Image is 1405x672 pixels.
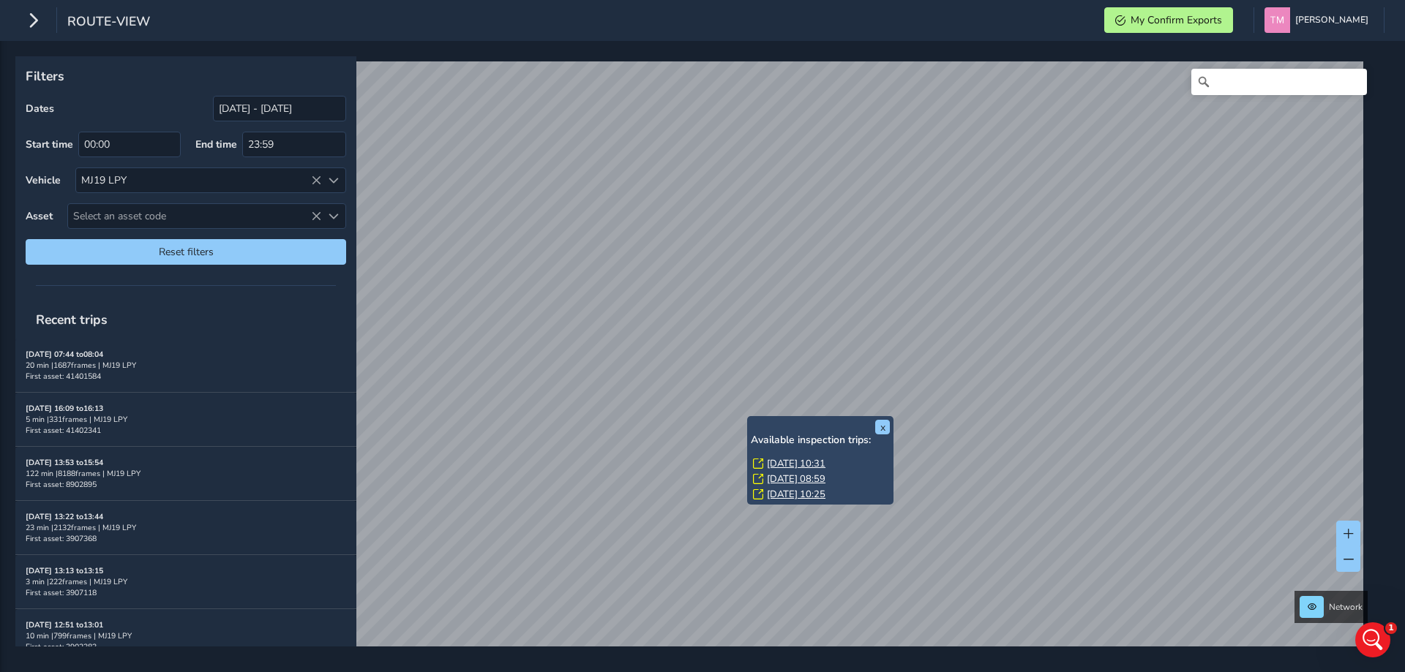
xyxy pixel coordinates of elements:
div: 5 min | 331 frames | MJ19 LPY [26,414,346,425]
span: Recent trips [26,301,118,339]
input: Search [1191,69,1367,95]
strong: [DATE] 13:22 to 13:44 [26,511,103,522]
button: My Confirm Exports [1104,7,1233,33]
span: First asset: 3902383 [26,641,97,652]
div: Much appreciated, that's tons betterSent from Samsung Mobile on O2Sent fromOutlook for Android [70,92,281,160]
a: Outlook for Android [132,137,233,149]
div: 3 min | 222 frames | MJ19 LPY [26,576,346,587]
canvas: Map [20,61,1363,663]
div: Hi [PERSON_NAME], this was from this morning. So it appears good when the light is good but almos... [64,329,269,386]
button: Send a message… [251,473,274,497]
p: Filters [26,67,346,86]
button: Upload attachment [70,479,81,491]
strong: [DATE] 13:53 to 15:54 [26,457,103,468]
div: Taras says… [12,320,281,407]
button: Emoji picker [23,479,34,491]
label: End time [195,137,237,151]
strong: [DATE] 12:51 to 13:01 [26,619,103,630]
div: Good morning [PERSON_NAME], I have updated the settings to brighten the images further, hopefully... [23,415,228,516]
h1: [PERSON_NAME] [71,7,166,18]
button: [PERSON_NAME] [1264,7,1374,33]
strong: [DATE] 13:13 to 13:15 [26,565,103,576]
span: First asset: 3907368 [26,533,97,544]
a: [DATE] 08:59 [767,472,825,486]
span: First asset: 41402341 [26,425,101,436]
span: My Confirm Exports [1131,13,1222,27]
span: Reset filters [37,245,335,259]
span: 1 [1385,622,1397,634]
strong: [DATE] 07:44 to 08:04 [26,349,103,360]
img: Profile image for Kyle [42,8,65,31]
textarea: Message… [12,448,280,473]
h6: Available inspection trips: [751,434,890,447]
strong: [DATE] 16:09 to 16:13 [26,403,103,414]
div: 10 min | 799 frames | MJ19 LPY [26,630,346,641]
button: go back [10,6,37,34]
span: Select an asset code [68,204,321,228]
button: Reset filters [26,239,346,265]
div: Hi [PERSON_NAME], this was from this morning. So it appears good when the light is good but almos... [53,320,281,395]
div: Good morning [PERSON_NAME], I have updated the settings to brighten the images further, hopefully... [12,407,240,524]
div: MJ19 LPY [76,168,321,192]
button: Home [255,6,283,34]
button: Gif picker [46,479,58,491]
span: [PERSON_NAME] [1295,7,1368,33]
label: Start time [26,137,73,151]
div: Taras says… [12,191,281,320]
label: Vehicle [26,173,61,187]
div: 23 min | 2132 frames | MJ19 LPY [26,522,346,533]
div: Ed says… [12,407,281,536]
span: First asset: 41401584 [26,371,101,382]
a: [DATE] 10:25 [767,488,825,501]
div: [DATE] [12,171,281,191]
label: Asset [26,209,53,223]
div: Taras says… [12,92,281,172]
img: diamond-layout [1264,7,1290,33]
span: Network [1329,601,1363,613]
label: Dates [26,102,54,116]
iframe: Intercom live chat [1355,622,1390,657]
span: First asset: 3907118 [26,587,97,598]
p: Active 1h ago [71,18,136,33]
div: 20 min | 1687 frames | MJ19 LPY [26,360,346,371]
div: Select an asset code [321,204,345,228]
a: [DATE] 10:31 [767,457,825,470]
div: Sent from Samsung Mobile on O2 Sent from [82,122,269,151]
span: First asset: 8902895 [26,479,97,490]
div: 122 min | 8188 frames | MJ19 LPY [26,468,346,479]
div: Much appreciated, that's tons better [82,101,269,116]
span: route-view [67,12,150,33]
button: x [875,420,890,434]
